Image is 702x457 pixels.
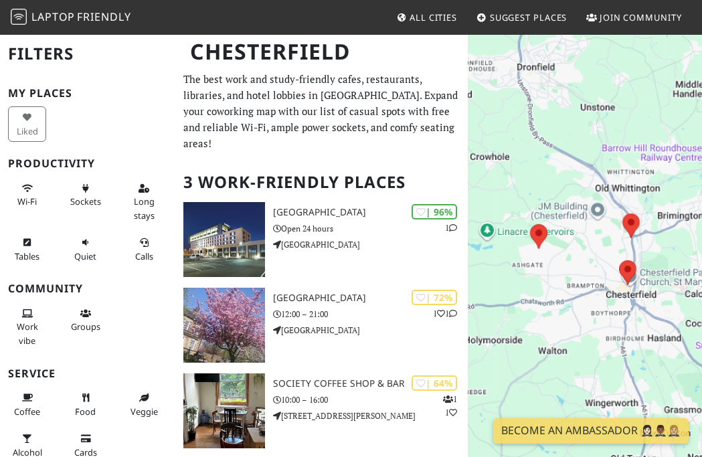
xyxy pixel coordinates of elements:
button: Groups [66,302,104,338]
img: Society Coffee Shop & Bar [183,373,265,448]
p: The best work and study-friendly cafes, restaurants, libraries, and hotel lobbies in [GEOGRAPHIC_... [183,71,460,151]
span: All Cities [410,11,457,23]
span: Suggest Places [490,11,567,23]
span: Quiet [74,250,96,262]
h1: Chesterfield [179,33,465,70]
button: Wi-Fi [8,177,46,213]
button: Coffee [8,387,46,422]
a: Join Community [581,5,687,29]
span: Power sockets [70,195,101,207]
button: Quiet [66,232,104,267]
p: 12:00 – 21:00 [273,308,468,321]
h2: Filters [8,33,167,74]
h3: Society Coffee Shop & Bar [273,378,468,389]
a: All Cities [391,5,462,29]
a: LaptopFriendly LaptopFriendly [11,6,131,29]
p: 10:00 – 16:00 [273,393,468,406]
p: 1 1 [433,307,457,320]
div: | 72% [412,290,457,305]
span: Long stays [134,195,155,221]
p: Open 24 hours [273,222,468,235]
button: Tables [8,232,46,267]
p: 1 [445,221,457,234]
span: Laptop [31,9,75,24]
span: Friendly [77,9,130,24]
img: Casa Hotel [183,202,265,277]
span: Video/audio calls [135,250,153,262]
p: 1 1 [443,393,457,418]
button: Veggie [125,387,163,422]
h3: Productivity [8,157,167,170]
span: People working [17,321,38,346]
a: Casa Hotel | 96% 1 [GEOGRAPHIC_DATA] Open 24 hours [GEOGRAPHIC_DATA] [175,202,468,277]
a: Society Coffee Shop & Bar | 64% 11 Society Coffee Shop & Bar 10:00 – 16:00 [STREET_ADDRESS][PERSO... [175,373,468,448]
h3: [GEOGRAPHIC_DATA] [273,207,468,218]
button: Calls [125,232,163,267]
button: Long stays [125,177,163,226]
div: | 96% [412,204,457,219]
h3: Service [8,367,167,380]
span: Coffee [14,405,40,418]
h3: My Places [8,87,167,100]
div: | 64% [412,375,457,391]
span: Work-friendly tables [15,250,39,262]
span: Veggie [130,405,158,418]
button: Food [66,387,104,422]
button: Sockets [66,177,104,213]
img: LaptopFriendly [11,9,27,25]
span: Food [75,405,96,418]
span: Stable Wi-Fi [17,195,37,207]
h3: Community [8,282,167,295]
a: Become an Ambassador 🤵🏻‍♀️🤵🏾‍♂️🤵🏼‍♀️ [493,418,689,444]
p: [GEOGRAPHIC_DATA] [273,324,468,337]
span: Join Community [600,11,682,23]
a: Holme Hall Inn | 72% 11 [GEOGRAPHIC_DATA] 12:00 – 21:00 [GEOGRAPHIC_DATA] [175,288,468,363]
h3: [GEOGRAPHIC_DATA] [273,292,468,304]
p: [GEOGRAPHIC_DATA] [273,238,468,251]
img: Holme Hall Inn [183,288,265,363]
button: Work vibe [8,302,46,351]
a: Suggest Places [471,5,573,29]
h2: 3 Work-Friendly Places [183,162,460,203]
span: Group tables [71,321,100,333]
p: [STREET_ADDRESS][PERSON_NAME] [273,409,468,422]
